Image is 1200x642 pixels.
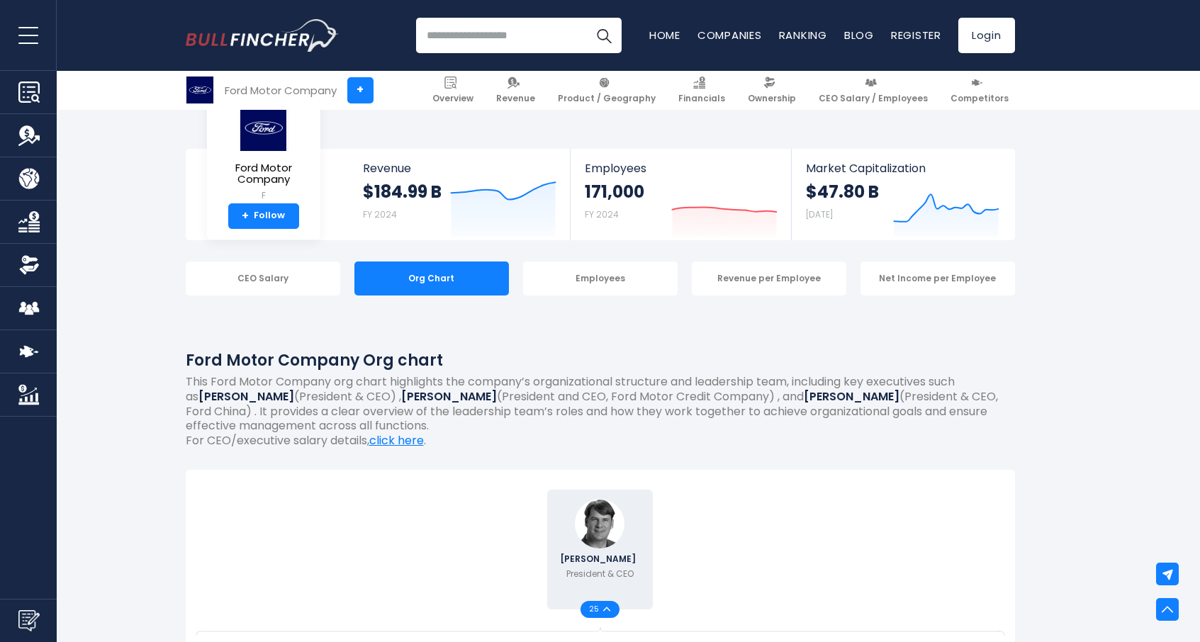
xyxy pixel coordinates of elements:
[792,149,1013,240] a: Market Capitalization $47.80 B [DATE]
[944,71,1015,110] a: Competitors
[186,19,339,52] img: Bullfincher logo
[432,93,473,104] span: Overview
[586,18,622,53] button: Search
[844,28,874,43] a: Blog
[571,149,791,240] a: Employees 171,000 FY 2024
[741,71,802,110] a: Ownership
[523,261,678,295] div: Employees
[585,181,644,203] strong: 171,000
[575,499,624,548] img: James D. Farley, Jr.
[678,93,725,104] span: Financials
[806,181,879,203] strong: $47.80 B
[186,261,340,295] div: CEO Salary
[228,203,299,229] a: +Follow
[496,93,535,104] span: Revenue
[748,93,796,104] span: Ownership
[566,568,634,580] p: President & CEO
[860,261,1015,295] div: Net Income per Employee
[186,349,1015,372] h1: Ford Motor Company Org chart
[363,181,442,203] strong: $184.99 B
[490,71,542,110] a: Revenue
[812,71,934,110] a: CEO Salary / Employees
[218,189,309,202] small: F
[369,432,424,449] a: click here
[958,18,1015,53] a: Login
[585,162,777,175] span: Employees
[560,555,640,563] span: [PERSON_NAME]
[225,82,337,98] div: Ford Motor Company
[819,93,928,104] span: CEO Salary / Employees
[891,28,941,43] a: Register
[951,93,1009,104] span: Competitors
[806,208,833,220] small: [DATE]
[558,93,656,104] span: Product / Geography
[589,606,603,613] span: 25
[347,77,374,103] a: +
[239,104,288,152] img: F logo
[186,77,213,103] img: F logo
[242,210,249,223] strong: +
[186,19,338,52] a: Go to homepage
[697,28,762,43] a: Companies
[551,71,662,110] a: Product / Geography
[401,388,497,405] b: [PERSON_NAME]
[218,103,310,203] a: Ford Motor Company F
[649,28,680,43] a: Home
[692,261,846,295] div: Revenue per Employee
[354,261,509,295] div: Org Chart
[585,208,619,220] small: FY 2024
[349,149,571,240] a: Revenue $184.99 B FY 2024
[779,28,827,43] a: Ranking
[806,162,999,175] span: Market Capitalization
[672,71,731,110] a: Financials
[363,208,397,220] small: FY 2024
[426,71,480,110] a: Overview
[18,254,40,276] img: Ownership
[198,388,294,405] b: [PERSON_NAME]
[218,162,309,186] span: Ford Motor Company
[186,375,1015,434] p: This Ford Motor Company org chart highlights the company’s organizational structure and leadershi...
[186,434,1015,449] p: For CEO/executive salary details, .
[363,162,556,175] span: Revenue
[804,388,899,405] b: [PERSON_NAME]
[547,490,654,609] a: James D. Farley, Jr. [PERSON_NAME] President & CEO 25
